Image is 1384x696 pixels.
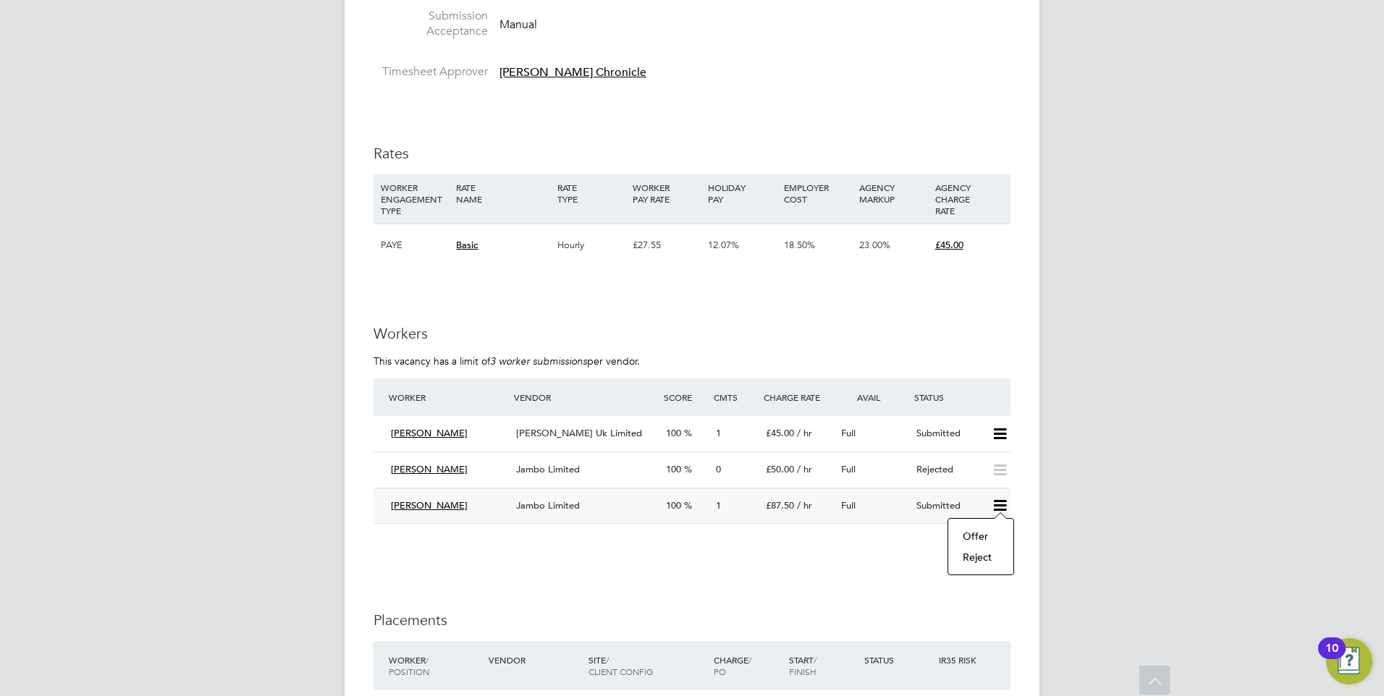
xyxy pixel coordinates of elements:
div: WORKER ENGAGEMENT TYPE [377,174,452,224]
span: 100 [666,463,681,475]
div: Worker [385,384,510,410]
span: [PERSON_NAME] Chronicle [499,65,646,80]
span: Jambo Limited [516,499,580,512]
span: 12.07% [708,239,739,251]
div: Charge [710,647,785,684]
div: Site [585,647,710,684]
div: EMPLOYER COST [780,174,856,212]
p: This vacancy has a limit of per vendor. [374,355,1010,368]
span: 18.50% [784,239,815,251]
div: HOLIDAY PAY [704,174,780,212]
span: 100 [666,427,681,439]
span: 0 [716,463,721,475]
div: Hourly [554,224,629,266]
li: Reject [955,547,1006,567]
h3: Rates [374,144,1010,163]
div: AGENCY CHARGE RATE [932,174,1007,224]
div: £27.55 [629,224,704,266]
span: 100 [666,499,681,512]
div: Vendor [485,647,585,673]
div: Cmts [710,384,760,410]
span: Basic [456,239,478,251]
span: [PERSON_NAME] [391,499,468,512]
h3: Workers [374,324,1010,343]
div: Status [861,647,936,673]
div: Submitted [911,422,986,446]
li: Offer [955,526,1006,546]
span: Jambo Limited [516,463,580,475]
div: AGENCY MARKUP [856,174,931,212]
span: [PERSON_NAME] [391,427,468,439]
span: Full [841,427,856,439]
div: 10 [1325,648,1338,667]
span: £45.00 [935,239,963,251]
button: Open Resource Center, 10 new notifications [1326,638,1372,684]
div: Avail [835,384,911,410]
span: Full [841,499,856,512]
span: 1 [716,427,721,439]
div: Submitted [911,494,986,518]
span: / hr [797,463,812,475]
span: £50.00 [766,463,794,475]
h3: Placements [374,611,1010,629]
label: Submission Acceptance [374,9,488,39]
span: £45.00 [766,427,794,439]
div: RATE NAME [452,174,553,212]
span: [PERSON_NAME] [391,463,468,475]
span: 23.00% [859,239,890,251]
em: 3 worker submissions [490,355,587,368]
div: Start [785,647,861,684]
div: WORKER PAY RATE [629,174,704,212]
div: Status [911,384,1010,410]
span: / hr [797,499,812,512]
span: 1 [716,499,721,512]
span: / Client Config [588,654,653,677]
div: PAYE [377,224,452,266]
div: Vendor [510,384,660,410]
span: / PO [714,654,751,677]
div: Charge Rate [760,384,835,410]
span: / Position [389,654,429,677]
label: Timesheet Approver [374,64,488,80]
span: / Finish [789,654,817,677]
span: Full [841,463,856,475]
span: / hr [797,427,812,439]
div: Rejected [911,458,986,482]
div: IR35 Risk [935,647,985,673]
div: Worker [385,647,485,684]
div: RATE TYPE [554,174,629,212]
span: £87.50 [766,499,794,512]
div: Score [660,384,710,410]
span: Manual [499,17,537,32]
span: [PERSON_NAME] Uk Limited [516,427,642,439]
